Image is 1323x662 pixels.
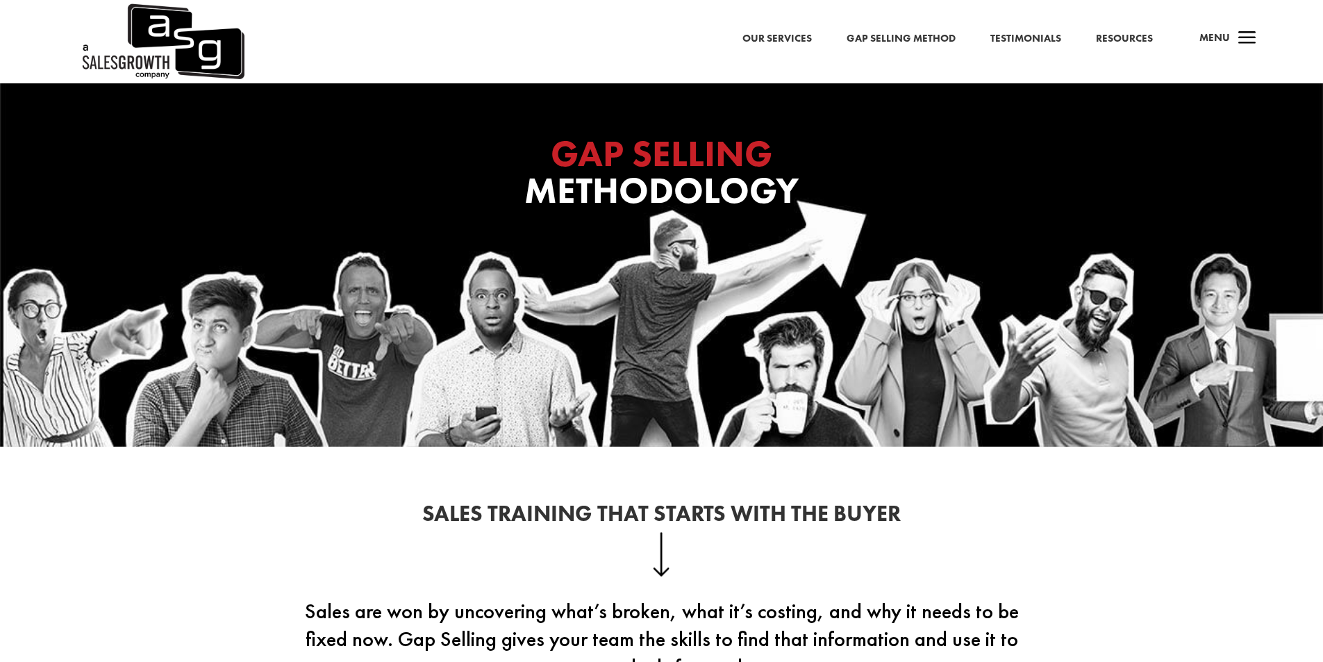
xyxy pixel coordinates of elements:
span: Menu [1199,31,1230,44]
a: Gap Selling Method [847,30,956,48]
span: GAP SELLING [551,130,772,177]
a: Our Services [742,30,812,48]
span: a [1233,25,1261,53]
img: down-arrow [653,532,670,577]
h2: Sales Training That Starts With the Buyer [287,503,1037,532]
a: Resources [1096,30,1153,48]
a: Testimonials [990,30,1061,48]
h1: Methodology [384,135,940,216]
